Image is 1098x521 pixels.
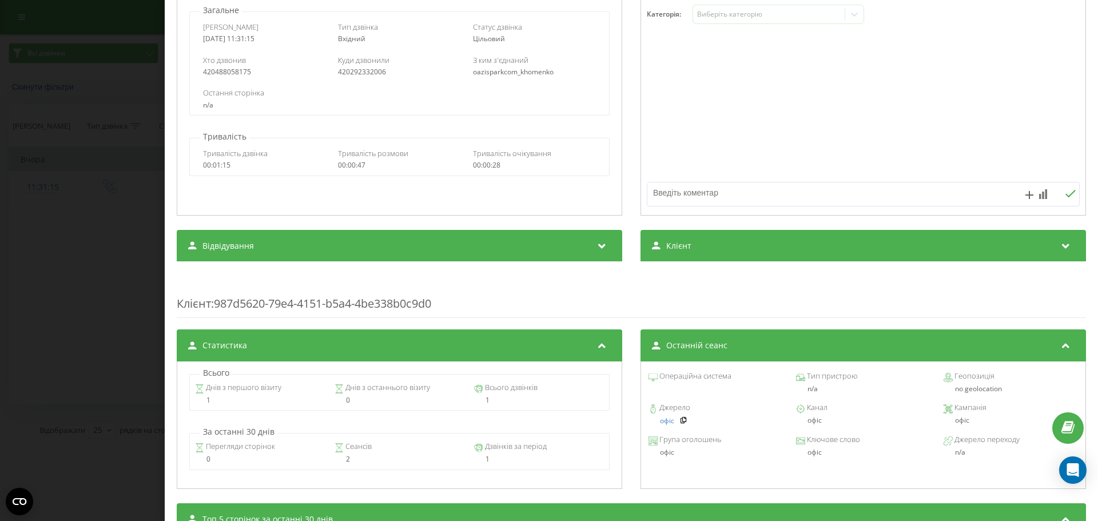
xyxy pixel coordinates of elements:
[658,434,721,446] span: Група оголошень
[474,455,604,463] div: 1
[200,426,277,438] p: За останні 30 днів
[203,55,246,65] span: Хто дзвонив
[473,161,596,169] div: 00:00:28
[1059,456,1087,484] div: Open Intercom Messenger
[338,148,408,158] span: Тривалість розмови
[796,448,930,456] div: офіс
[200,5,242,16] p: Загальне
[658,371,731,382] span: Операційна система
[203,161,326,169] div: 00:01:15
[796,385,930,393] div: n/a
[666,240,691,252] span: Клієнт
[953,402,986,413] span: Кампанія
[953,434,1020,446] span: Джерело переходу
[203,101,595,109] div: n/a
[335,455,464,463] div: 2
[6,488,33,515] button: Open CMP widget
[203,88,264,98] span: Остання сторінка
[195,455,325,463] div: 0
[338,55,389,65] span: Куди дзвонили
[202,240,254,252] span: Відвідування
[658,402,690,413] span: Джерело
[473,55,528,65] span: З ким з'єднаний
[796,416,930,424] div: офіс
[953,371,994,382] span: Геопозиція
[203,35,326,43] div: [DATE] 11:31:15
[660,417,674,425] a: офіс
[338,161,461,169] div: 00:00:47
[338,68,461,76] div: 420292332006
[203,68,326,76] div: 420488058175
[200,367,232,379] p: Всього
[195,396,325,404] div: 1
[177,296,211,311] span: Клієнт
[338,22,378,32] span: Тип дзвінка
[474,396,604,404] div: 1
[202,340,247,351] span: Статистика
[805,402,828,413] span: Канал
[204,441,275,452] span: Перегляди сторінок
[473,22,522,32] span: Статус дзвінка
[944,385,1078,393] div: no geolocation
[335,396,464,404] div: 0
[204,382,281,393] span: Днів з першого візиту
[483,382,538,393] span: Всього дзвінків
[177,273,1086,318] div: : 987d5620-79e4-4151-b5a4-4be338b0c9d0
[955,448,1078,456] div: n/a
[473,148,551,158] span: Тривалість очікування
[647,10,693,18] h4: Категорія :
[344,382,430,393] span: Днів з останнього візиту
[805,371,857,382] span: Тип пристрою
[203,148,268,158] span: Тривалість дзвінка
[666,340,727,351] span: Останній сеанс
[200,131,249,142] p: Тривалість
[944,416,1078,424] div: офіс
[697,10,840,19] div: Виберіть категорію
[344,441,372,452] span: Сеансів
[483,441,547,452] span: Дзвінків за період
[649,448,783,456] div: офіс
[203,22,258,32] span: [PERSON_NAME]
[473,34,505,43] span: Цільовий
[805,434,860,446] span: Ключове слово
[473,68,596,76] div: oazisparkcom_khomenko
[338,34,365,43] span: Вхідний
